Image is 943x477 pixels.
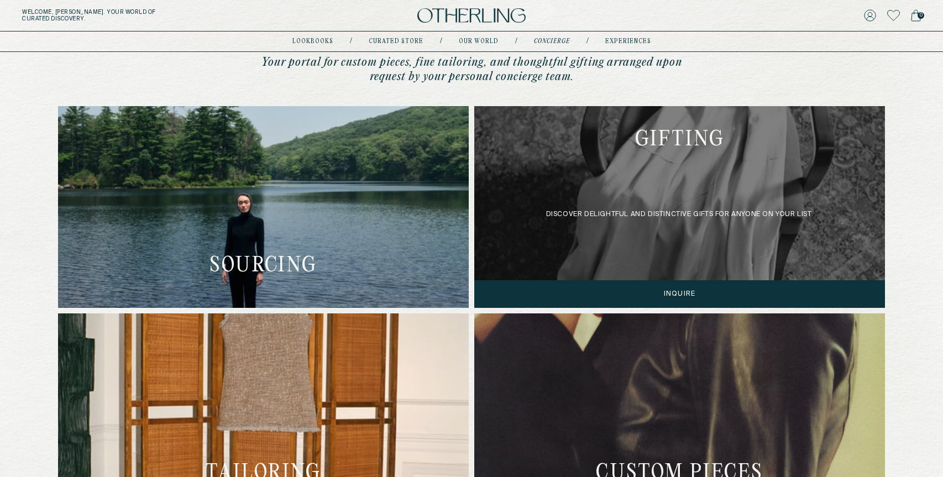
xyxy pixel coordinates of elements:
[350,37,352,46] div: /
[369,39,423,44] a: Curated store
[534,39,570,44] a: concierge
[256,55,687,84] p: Your portal for custom pieces, fine tailoring, and thoughtful gifting arranged upon request by yo...
[292,39,333,44] a: lookbooks
[605,39,651,44] a: experiences
[918,12,924,19] span: 0
[586,37,589,46] div: /
[911,8,921,23] a: 0
[417,8,526,23] img: logo
[459,39,499,44] a: Our world
[515,37,517,46] div: /
[474,106,885,308] div: discover delightful and distinctive gifts for anyone on your list.
[440,37,442,46] div: /
[22,9,292,22] h5: Welcome, [PERSON_NAME] . Your world of curated discovery.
